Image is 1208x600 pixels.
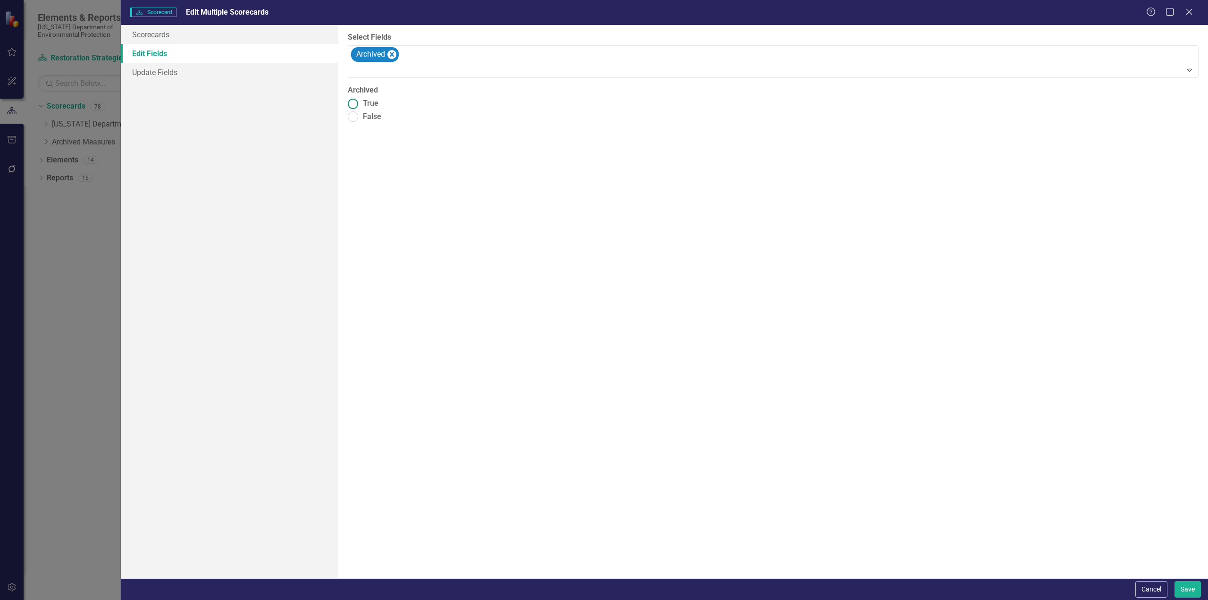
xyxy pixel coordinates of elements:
div: Archived [353,48,386,61]
a: Update Fields [121,63,338,82]
label: Archived [348,85,378,96]
span: Edit Multiple Scorecards [186,8,268,17]
button: Save [1174,581,1201,598]
a: Edit Fields [121,44,338,63]
label: Select Fields [348,32,1199,43]
a: Scorecards [121,25,338,44]
button: Cancel [1135,581,1167,598]
span: Scorecard [130,8,176,17]
span: True [363,98,378,109]
span: False [363,111,381,122]
div: Remove Archived [387,50,396,59]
